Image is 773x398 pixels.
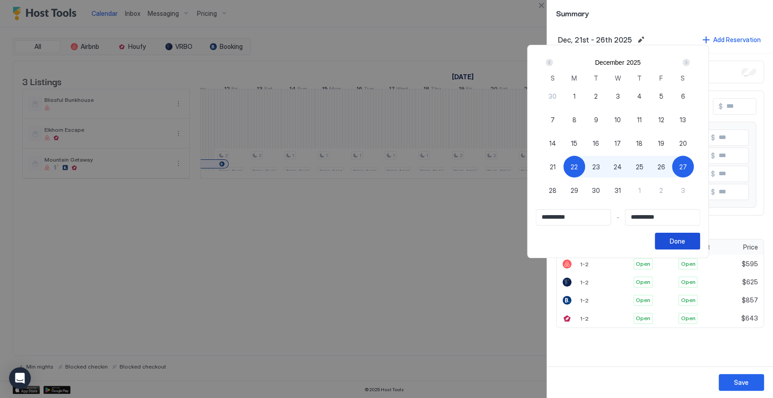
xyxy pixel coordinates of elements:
span: 6 [681,91,685,101]
button: 22 [563,156,585,177]
span: 15 [571,139,577,148]
button: 5 [650,85,672,107]
span: 23 [592,162,600,172]
button: 13 [672,109,694,130]
button: 31 [607,179,629,201]
span: 22 [571,162,578,172]
button: 21 [542,156,563,177]
span: 11 [637,115,642,125]
span: W [615,73,620,83]
span: 18 [636,139,643,148]
span: 17 [615,139,621,148]
button: 3 [672,179,694,201]
span: 1 [573,91,576,101]
span: 24 [614,162,622,172]
button: Next [679,57,691,68]
span: 13 [680,115,686,125]
button: 1 [629,179,650,201]
button: 15 [563,132,585,154]
button: 9 [585,109,607,130]
span: 2 [594,91,598,101]
span: 27 [679,162,687,172]
button: 30 [585,179,607,201]
button: 19 [650,132,672,154]
span: 14 [549,139,556,148]
button: 6 [672,85,694,107]
span: 12 [658,115,664,125]
button: 20 [672,132,694,154]
span: 2 [659,186,663,195]
button: Done [655,233,700,249]
span: 3 [615,91,619,101]
span: 25 [635,162,643,172]
button: 24 [607,156,629,177]
span: S [681,73,685,83]
button: 29 [563,179,585,201]
span: 20 [679,139,687,148]
button: 3 [607,85,629,107]
button: 2025 [626,59,640,66]
span: 29 [571,186,578,195]
button: 26 [650,156,672,177]
button: December [595,59,624,66]
span: 5 [659,91,663,101]
span: M [571,73,577,83]
button: 25 [629,156,650,177]
button: 2 [585,85,607,107]
span: T [594,73,598,83]
button: 2 [650,179,672,201]
button: 14 [542,132,563,154]
button: 10 [607,109,629,130]
button: Prev [544,57,556,68]
button: 4 [629,85,650,107]
span: F [659,73,663,83]
span: 28 [549,186,557,195]
span: 19 [658,139,664,148]
span: 4 [637,91,642,101]
button: 12 [650,109,672,130]
button: 30 [542,85,563,107]
input: Input Field [536,210,610,225]
span: - [616,213,619,221]
span: 30 [548,91,557,101]
button: 7 [542,109,563,130]
span: 10 [615,115,621,125]
span: T [637,73,642,83]
button: 16 [585,132,607,154]
div: Done [670,236,685,246]
span: 16 [593,139,599,148]
span: 8 [572,115,576,125]
button: 18 [629,132,650,154]
input: Input Field [625,210,700,225]
span: S [551,73,555,83]
button: 17 [607,132,629,154]
button: 8 [563,109,585,130]
span: 31 [615,186,621,195]
span: 1 [638,186,640,195]
span: 3 [681,186,685,195]
span: 21 [550,162,556,172]
button: 23 [585,156,607,177]
button: 1 [563,85,585,107]
button: 28 [542,179,563,201]
div: Open Intercom Messenger [9,367,31,389]
span: 9 [594,115,598,125]
span: 7 [551,115,555,125]
button: 11 [629,109,650,130]
button: 27 [672,156,694,177]
span: 26 [657,162,665,172]
span: 30 [592,186,600,195]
